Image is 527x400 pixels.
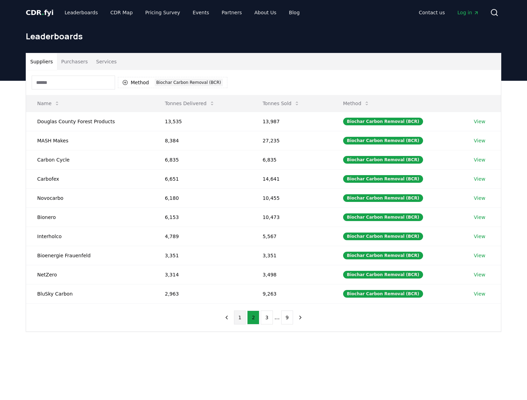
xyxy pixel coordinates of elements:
td: 2,963 [154,284,251,303]
li: ... [274,313,279,322]
button: 2 [247,311,259,324]
td: NetZero [26,265,154,284]
button: MethodBiochar Carbon Removal (BCR) [118,77,227,88]
button: Method [338,96,375,110]
a: CDR Map [105,6,138,19]
td: 10,473 [251,207,332,227]
div: Biochar Carbon Removal (BCR) [343,137,423,144]
td: 13,987 [251,112,332,131]
a: View [474,252,485,259]
a: View [474,118,485,125]
a: Contact us [413,6,451,19]
td: Bioenergie Frauenfeld [26,246,154,265]
div: Biochar Carbon Removal (BCR) [343,175,423,183]
div: Biochar Carbon Removal (BCR) [343,118,423,125]
button: 1 [234,311,246,324]
div: Biochar Carbon Removal (BCR) [343,156,423,164]
a: View [474,271,485,278]
a: View [474,195,485,202]
a: Log in [452,6,485,19]
a: CDR.fyi [26,8,54,17]
a: View [474,233,485,240]
nav: Main [59,6,305,19]
a: View [474,137,485,144]
td: Douglas County Forest Products [26,112,154,131]
a: About Us [249,6,282,19]
button: Services [92,53,121,70]
td: 3,351 [251,246,332,265]
td: 14,641 [251,169,332,188]
a: Events [187,6,214,19]
div: Biochar Carbon Removal (BCR) [343,252,423,259]
a: Partners [216,6,248,19]
td: 5,567 [251,227,332,246]
div: Biochar Carbon Removal (BCR) [343,194,423,202]
nav: Main [413,6,485,19]
button: Tonnes Delivered [159,96,220,110]
span: . [42,8,44,17]
td: Novocarbo [26,188,154,207]
td: 8,384 [154,131,251,150]
button: previous page [221,311,233,324]
td: 6,153 [154,207,251,227]
td: BluSky Carbon [26,284,154,303]
button: Tonnes Sold [257,96,305,110]
td: 3,351 [154,246,251,265]
td: Bionero [26,207,154,227]
td: Interholco [26,227,154,246]
a: Blog [283,6,305,19]
span: Log in [457,9,479,16]
td: 3,314 [154,265,251,284]
td: MASH Makes [26,131,154,150]
button: Suppliers [26,53,57,70]
a: Leaderboards [59,6,104,19]
td: 10,455 [251,188,332,207]
div: Biochar Carbon Removal (BCR) [343,213,423,221]
h1: Leaderboards [26,31,501,42]
td: 3,498 [251,265,332,284]
td: 4,789 [154,227,251,246]
td: Carbon Cycle [26,150,154,169]
td: 6,180 [154,188,251,207]
button: next page [294,311,306,324]
a: View [474,156,485,163]
td: Carbofex [26,169,154,188]
a: Pricing Survey [140,6,186,19]
button: 9 [281,311,293,324]
td: 6,835 [251,150,332,169]
td: 27,235 [251,131,332,150]
td: 6,651 [154,169,251,188]
td: 6,835 [154,150,251,169]
td: 9,263 [251,284,332,303]
div: Biochar Carbon Removal (BCR) [155,79,223,86]
button: 3 [261,311,273,324]
a: View [474,214,485,221]
div: Biochar Carbon Removal (BCR) [343,290,423,298]
span: CDR fyi [26,8,54,17]
div: Biochar Carbon Removal (BCR) [343,233,423,240]
button: Name [32,96,65,110]
div: Biochar Carbon Removal (BCR) [343,271,423,279]
a: View [474,290,485,297]
button: Purchasers [57,53,92,70]
td: 13,535 [154,112,251,131]
a: View [474,175,485,182]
